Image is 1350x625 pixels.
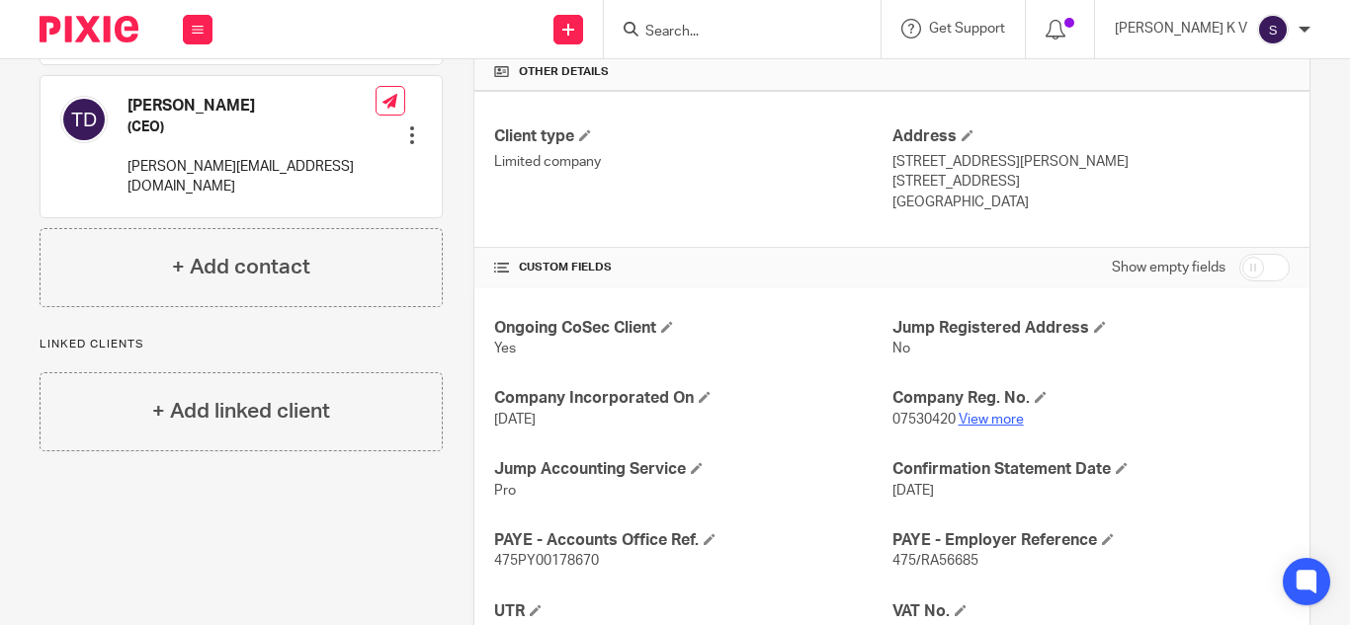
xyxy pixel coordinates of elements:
span: Other details [519,64,609,80]
h4: Confirmation Statement Date [892,459,1290,480]
h4: Company Reg. No. [892,388,1290,409]
span: Get Support [929,22,1005,36]
p: [GEOGRAPHIC_DATA] [892,193,1290,212]
h4: + Add contact [172,252,310,282]
img: Pixie [40,16,138,42]
label: Show empty fields [1112,258,1225,277]
img: svg%3E [60,96,108,143]
h4: PAYE - Employer Reference [892,530,1290,551]
p: Linked clients [40,337,443,352]
span: [DATE] [494,413,536,427]
h5: (CEO) [127,117,376,137]
h4: Client type [494,126,891,147]
h4: Ongoing CoSec Client [494,318,891,339]
p: [PERSON_NAME] K V [1115,19,1247,39]
h4: + Add linked client [152,396,330,427]
input: Search [643,24,821,41]
h4: UTR [494,601,891,622]
span: Pro [494,484,516,498]
h4: Address [892,126,1290,147]
h4: CUSTOM FIELDS [494,260,891,275]
h4: Jump Registered Address [892,318,1290,339]
h4: PAYE - Accounts Office Ref. [494,530,891,551]
p: [STREET_ADDRESS] [892,172,1290,192]
span: 475/RA56685 [892,554,978,568]
span: No [892,342,910,355]
h4: [PERSON_NAME] [127,96,376,117]
h4: Company Incorporated On [494,388,891,409]
span: [DATE] [892,484,934,498]
span: Yes [494,342,516,355]
img: svg%3E [1257,14,1289,45]
span: 475PY00178670 [494,554,599,568]
p: Limited company [494,152,891,172]
span: 07530420 [892,413,956,427]
h4: Jump Accounting Service [494,459,891,480]
p: [STREET_ADDRESS][PERSON_NAME] [892,152,1290,172]
p: [PERSON_NAME][EMAIL_ADDRESS][DOMAIN_NAME] [127,157,376,197]
a: View more [959,413,1024,427]
h4: VAT No. [892,601,1290,622]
